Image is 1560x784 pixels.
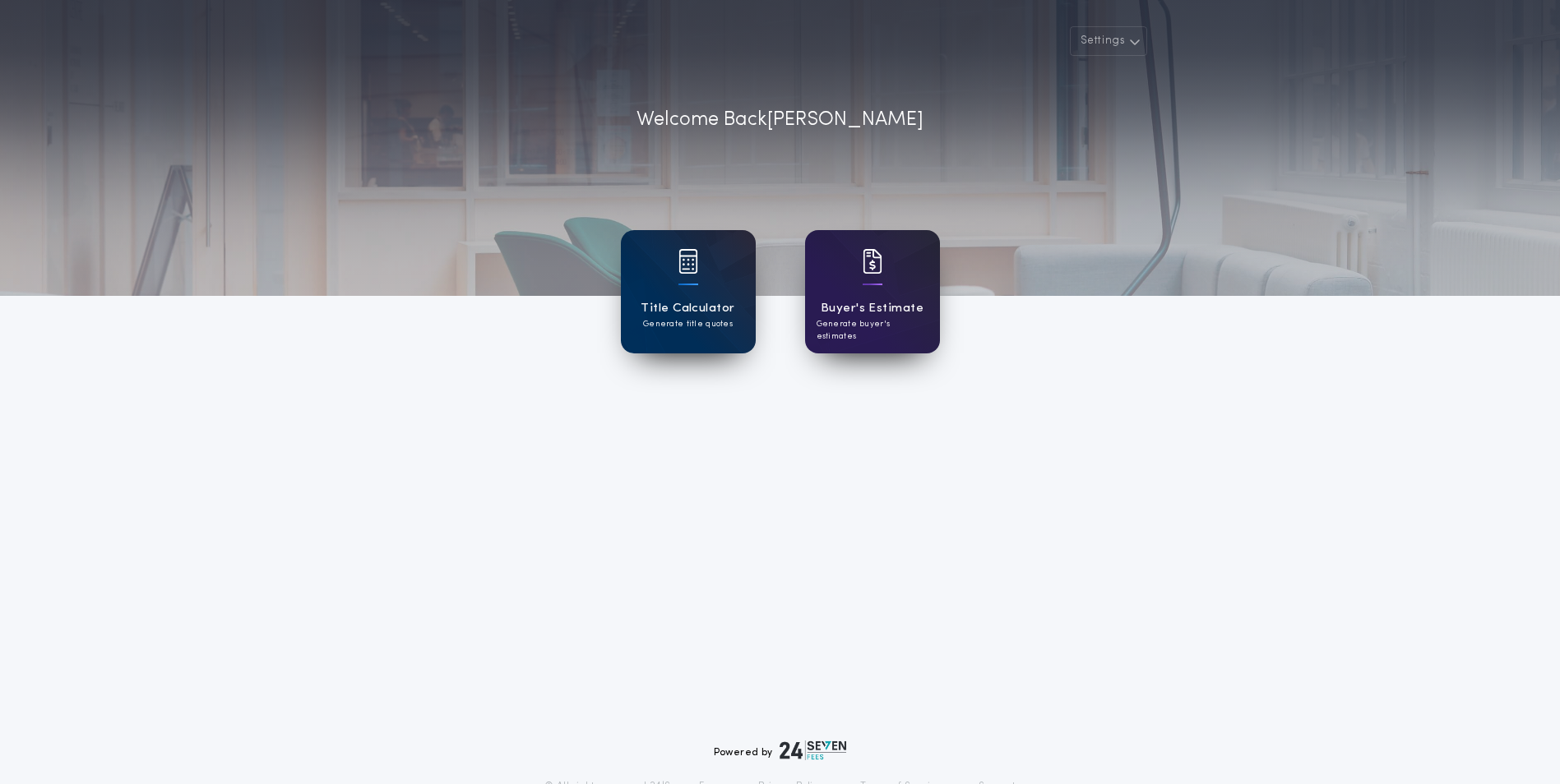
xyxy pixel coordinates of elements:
[780,740,847,760] img: logo
[678,249,698,274] img: card icon
[714,740,847,760] div: Powered by
[636,105,924,135] p: Welcome Back [PERSON_NAME]
[1070,26,1147,56] button: Settings
[643,318,733,330] p: Generate title quotes
[821,299,924,318] h1: Buyer's Estimate
[805,230,940,353] a: card iconBuyer's EstimateGenerate buyer's estimates
[621,230,756,353] a: card iconTitle CalculatorGenerate title quotes
[817,318,928,343] p: Generate buyer's estimates
[863,249,882,274] img: card icon
[641,299,734,318] h1: Title Calculator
